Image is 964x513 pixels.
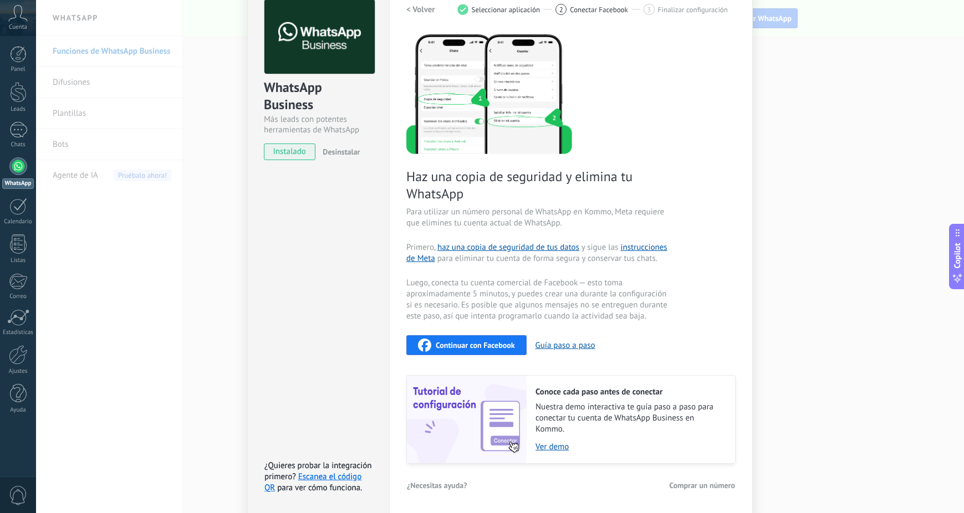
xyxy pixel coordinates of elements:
span: Seleccionar aplicación [472,6,540,14]
span: 3 [647,5,651,14]
button: ¿Necesitas ayuda? [406,477,468,494]
span: Haz una copia de seguridad y elimina tu WhatsApp [406,168,670,202]
div: Estadísticas [2,329,34,336]
div: WhatsApp [2,178,34,189]
button: Desinstalar [318,143,360,160]
span: Cuenta [9,24,27,31]
a: Ver demo [535,442,724,452]
a: instrucciones de Meta [406,242,667,264]
img: delete personal phone [406,33,572,154]
span: ¿Quieres probar la integración primero? [264,460,372,482]
h2: Conoce cada paso antes de conectar [535,387,724,397]
span: ¿Necesitas ayuda? [407,481,467,489]
div: Ayuda [2,407,34,414]
div: Más leads con potentes herramientas de WhatsApp [264,114,373,135]
span: Conectar Facebook [570,6,628,14]
div: WhatsApp Business [264,79,373,114]
span: para ver cómo funciona. [277,483,362,493]
div: Correo [2,293,34,300]
div: Chats [2,141,34,148]
button: Comprar un número [669,477,736,494]
button: Guía paso a paso [535,340,595,351]
div: Panel [2,66,34,73]
div: Listas [2,257,34,264]
span: Primero, y sigue las para eliminar tu cuenta de forma segura y conservar tus chats. [406,242,670,264]
span: instalado [264,143,315,160]
h2: < Volver [406,4,435,15]
button: Continuar con Facebook [406,335,527,355]
span: Comprar un número [669,481,735,489]
span: 2 [559,5,563,14]
span: Desinstalar [323,147,360,157]
span: Luego, conecta tu cuenta comercial de Facebook — esto toma aproximadamente 5 minutos, y puedes cr... [406,278,670,322]
span: Copilot [952,243,963,269]
span: Nuestra demo interactiva te guía paso a paso para conectar tu cuenta de WhatsApp Business en Kommo. [535,402,724,435]
span: Continuar con Facebook [436,341,515,349]
div: Ajustes [2,368,34,375]
span: Finalizar configuración [658,6,728,14]
a: haz una copia de seguridad de tus datos [437,242,579,253]
a: Escanea el código QR [264,471,361,493]
span: Para utilizar un número personal de WhatsApp en Kommo, Meta requiere que elimines tu cuenta actua... [406,207,670,229]
div: Leads [2,106,34,113]
div: Calendario [2,218,34,225]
